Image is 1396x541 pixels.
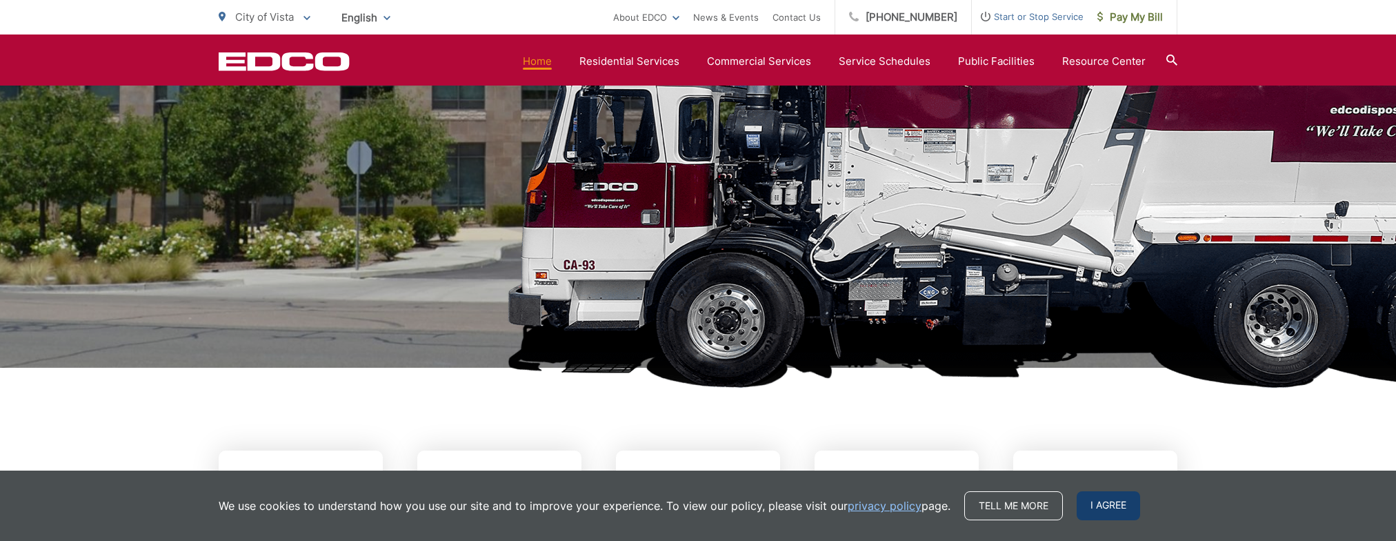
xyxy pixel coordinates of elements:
p: We use cookies to understand how you use our site and to improve your experience. To view our pol... [219,498,950,514]
a: Commercial Services [707,53,811,70]
span: Pay My Bill [1097,9,1163,26]
span: City of Vista [235,10,294,23]
a: privacy policy [848,498,921,514]
span: I agree [1077,491,1140,520]
a: Public Facilities [958,53,1035,70]
span: English [331,6,401,30]
a: Service Schedules [839,53,930,70]
a: Tell me more [964,491,1063,520]
a: Home [523,53,552,70]
a: EDCD logo. Return to the homepage. [219,52,350,71]
a: Resource Center [1062,53,1146,70]
a: News & Events [693,9,759,26]
a: About EDCO [613,9,679,26]
a: Residential Services [579,53,679,70]
a: Contact Us [772,9,821,26]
